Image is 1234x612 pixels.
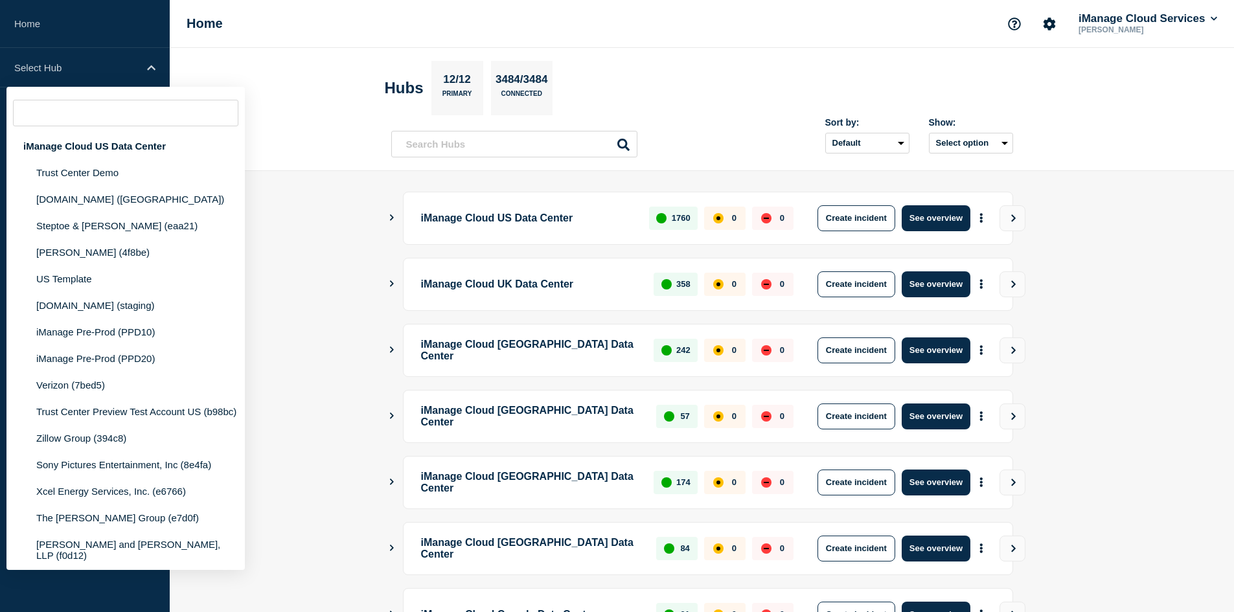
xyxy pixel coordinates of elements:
[817,271,895,297] button: Create incident
[817,205,895,231] button: Create incident
[929,117,1013,128] div: Show:
[6,159,245,186] li: Trust Center Demo
[385,79,424,97] h2: Hubs
[1001,10,1028,38] button: Support
[661,477,672,488] div: up
[732,345,737,355] p: 0
[421,470,639,495] p: iManage Cloud [GEOGRAPHIC_DATA] Data Center
[732,213,737,223] p: 0
[391,131,637,157] input: Search Hubs
[902,536,970,561] button: See overview
[780,279,784,289] p: 0
[780,543,784,553] p: 0
[973,272,990,296] button: More actions
[732,543,737,553] p: 0
[732,411,737,421] p: 0
[1000,271,1025,297] button: View
[439,73,476,90] p: 12/12
[1000,205,1025,231] button: View
[389,213,395,223] button: Show Connected Hubs
[761,477,771,488] div: down
[761,213,771,223] div: down
[421,205,635,231] p: iManage Cloud US Data Center
[732,477,737,487] p: 0
[664,411,674,422] div: up
[973,206,990,230] button: More actions
[6,478,245,504] li: Xcel Energy Services, Inc. (e6766)
[761,543,771,554] div: down
[6,212,245,239] li: Steptoe & [PERSON_NAME] (eaa21)
[680,543,689,553] p: 84
[902,205,970,231] button: See overview
[421,337,639,363] p: iManage Cloud [GEOGRAPHIC_DATA] Data Center
[902,403,970,429] button: See overview
[1076,25,1211,34] p: [PERSON_NAME]
[6,266,245,292] li: US Template
[902,470,970,495] button: See overview
[389,279,395,289] button: Show Connected Hubs
[902,271,970,297] button: See overview
[389,345,395,355] button: Show Connected Hubs
[817,470,895,495] button: Create incident
[676,279,691,289] p: 358
[973,536,990,560] button: More actions
[442,90,472,104] p: Primary
[676,345,691,355] p: 242
[389,477,395,487] button: Show Connected Hubs
[680,411,689,421] p: 57
[421,271,639,297] p: iManage Cloud UK Data Center
[501,90,542,104] p: Connected
[389,543,395,553] button: Show Connected Hubs
[664,543,674,554] div: up
[491,73,553,90] p: 3484/3484
[389,411,395,421] button: Show Connected Hubs
[713,213,724,223] div: affected
[1000,337,1025,363] button: View
[187,16,223,31] h1: Home
[973,404,990,428] button: More actions
[817,536,895,561] button: Create incident
[6,319,245,345] li: iManage Pre-Prod (PPD10)
[6,186,245,212] li: [DOMAIN_NAME] ([GEOGRAPHIC_DATA])
[1036,10,1063,38] button: Account settings
[780,345,784,355] p: 0
[817,337,895,363] button: Create incident
[713,543,724,554] div: affected
[973,338,990,362] button: More actions
[6,398,245,425] li: Trust Center Preview Test Account US (b98bc)
[780,477,784,487] p: 0
[6,531,245,569] li: [PERSON_NAME] and [PERSON_NAME], LLP (f0d12)
[713,345,724,356] div: affected
[672,213,691,223] p: 1760
[676,477,691,487] p: 174
[661,345,672,356] div: up
[825,117,909,128] div: Sort by:
[6,345,245,372] li: iManage Pre-Prod (PPD20)
[761,345,771,356] div: down
[6,292,245,319] li: [DOMAIN_NAME] (staging)
[973,470,990,494] button: More actions
[14,62,139,73] p: Select Hub
[1000,536,1025,561] button: View
[6,451,245,478] li: Sony Pictures Entertainment, Inc (8e4fa)
[6,239,245,266] li: [PERSON_NAME] (4f8be)
[713,411,724,422] div: affected
[761,279,771,289] div: down
[661,279,672,289] div: up
[713,279,724,289] div: affected
[6,133,245,159] div: iManage Cloud US Data Center
[1000,403,1025,429] button: View
[761,411,771,422] div: down
[732,279,737,289] p: 0
[929,133,1013,153] button: Select option
[6,504,245,531] li: The [PERSON_NAME] Group (e7d0f)
[1076,12,1220,25] button: iManage Cloud Services
[902,337,970,363] button: See overview
[713,477,724,488] div: affected
[6,372,245,398] li: Verizon (7bed5)
[780,411,784,421] p: 0
[780,213,784,223] p: 0
[656,213,667,223] div: up
[1000,470,1025,495] button: View
[825,133,909,153] select: Sort by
